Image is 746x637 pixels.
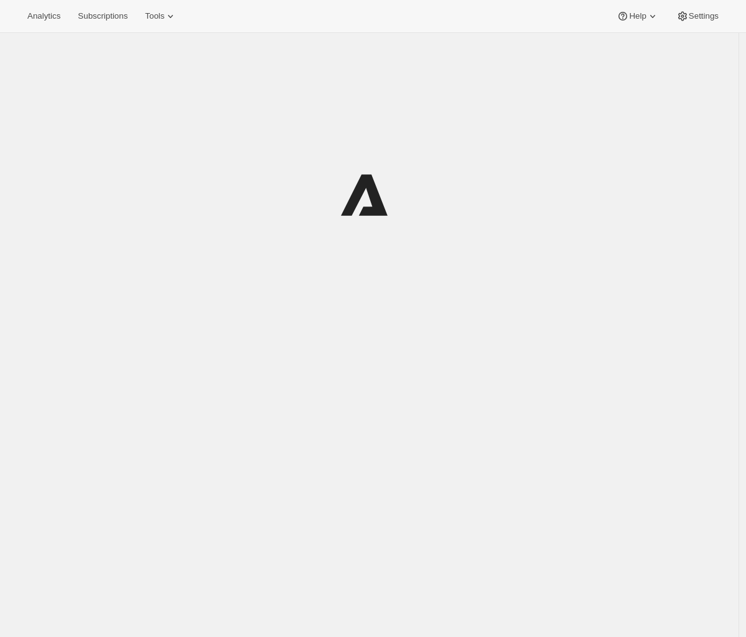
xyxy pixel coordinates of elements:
button: Subscriptions [70,7,135,25]
span: Subscriptions [78,11,128,21]
button: Analytics [20,7,68,25]
span: Settings [689,11,719,21]
span: Analytics [27,11,60,21]
button: Help [609,7,666,25]
button: Tools [138,7,184,25]
span: Tools [145,11,164,21]
span: Help [629,11,646,21]
button: Settings [669,7,726,25]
